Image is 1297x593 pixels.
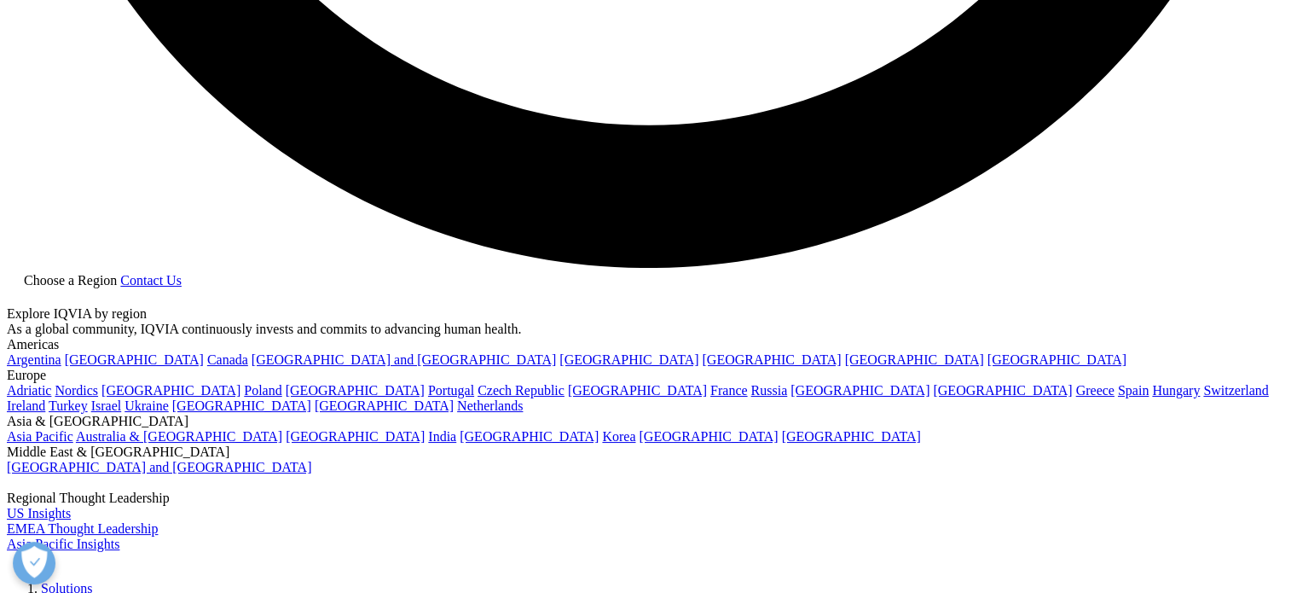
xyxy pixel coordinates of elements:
[7,414,1290,429] div: Asia & [GEOGRAPHIC_DATA]
[987,352,1126,367] a: [GEOGRAPHIC_DATA]
[7,460,311,474] a: [GEOGRAPHIC_DATA] and [GEOGRAPHIC_DATA]
[207,352,248,367] a: Canada
[702,352,841,367] a: [GEOGRAPHIC_DATA]
[845,352,984,367] a: [GEOGRAPHIC_DATA]
[7,537,119,551] a: Asia Pacific Insights
[65,352,204,367] a: [GEOGRAPHIC_DATA]
[252,352,556,367] a: [GEOGRAPHIC_DATA] and [GEOGRAPHIC_DATA]
[457,398,523,413] a: Netherlands
[101,383,240,398] a: [GEOGRAPHIC_DATA]
[559,352,698,367] a: [GEOGRAPHIC_DATA]
[24,273,117,288] span: Choose a Region
[7,352,61,367] a: Argentina
[7,368,1290,383] div: Europe
[460,429,599,444] a: [GEOGRAPHIC_DATA]
[124,398,169,413] a: Ukraine
[76,429,282,444] a: Australia & [GEOGRAPHIC_DATA]
[13,542,55,584] button: Open Preferences
[7,429,73,444] a: Asia Pacific
[1075,383,1114,398] a: Greece
[7,306,1290,322] div: Explore IQVIA by region
[286,429,425,444] a: [GEOGRAPHIC_DATA]
[602,429,635,444] a: Korea
[710,383,748,398] a: France
[1152,383,1200,398] a: Hungary
[244,383,281,398] a: Poland
[49,398,88,413] a: Turkey
[1203,383,1268,398] a: Switzerland
[7,383,51,398] a: Adriatic
[933,383,1072,398] a: [GEOGRAPHIC_DATA]
[7,398,45,413] a: Ireland
[639,429,778,444] a: [GEOGRAPHIC_DATA]
[568,383,707,398] a: [GEOGRAPHIC_DATA]
[428,383,474,398] a: Portugal
[782,429,921,444] a: [GEOGRAPHIC_DATA]
[790,383,929,398] a: [GEOGRAPHIC_DATA]
[120,273,182,288] a: Contact Us
[286,383,425,398] a: [GEOGRAPHIC_DATA]
[7,445,1290,460] div: Middle East & [GEOGRAPHIC_DATA]
[7,521,158,536] a: EMEA Thought Leadership
[7,491,1290,506] div: Regional Thought Leadership
[55,383,98,398] a: Nordics
[478,383,565,398] a: Czech Republic
[428,429,456,444] a: India
[1118,383,1149,398] a: Spain
[315,398,454,413] a: [GEOGRAPHIC_DATA]
[91,398,122,413] a: Israel
[7,337,1290,352] div: Americas
[751,383,788,398] a: Russia
[172,398,311,413] a: [GEOGRAPHIC_DATA]
[7,322,1290,337] div: As a global community, IQVIA continuously invests and commits to advancing human health.
[7,506,71,520] a: US Insights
